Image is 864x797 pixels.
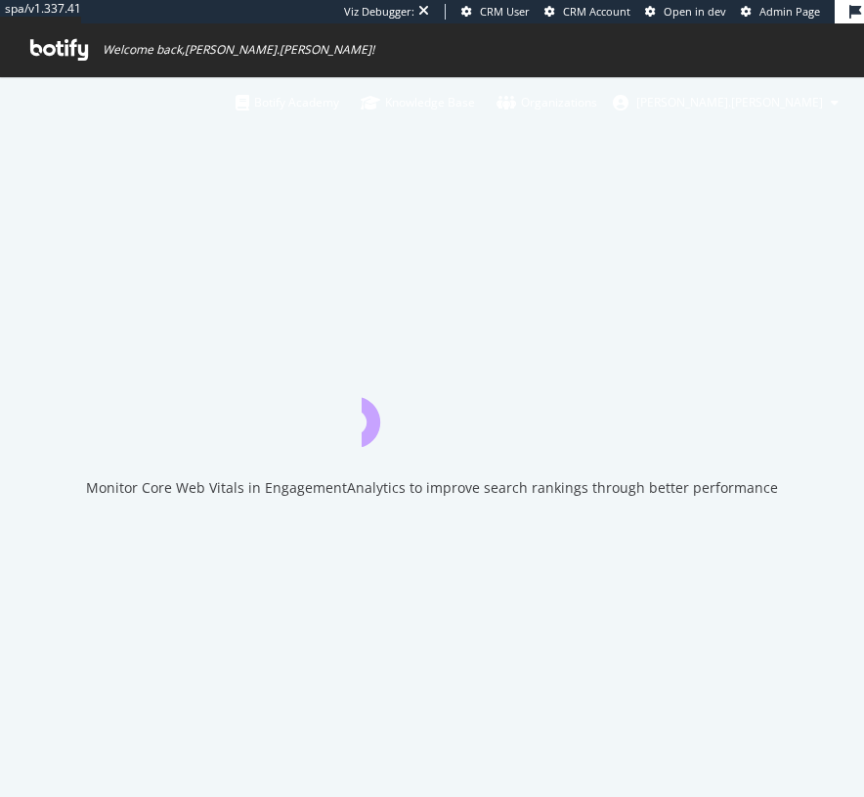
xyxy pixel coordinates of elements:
[480,4,530,19] span: CRM User
[636,94,823,111] span: jessica.jordan
[361,76,475,129] a: Knowledge Base
[563,4,630,19] span: CRM Account
[236,76,339,129] a: Botify Academy
[544,4,630,20] a: CRM Account
[236,93,339,112] div: Botify Academy
[759,4,820,19] span: Admin Page
[645,4,726,20] a: Open in dev
[741,4,820,20] a: Admin Page
[86,478,778,498] div: Monitor Core Web Vitals in EngagementAnalytics to improve search rankings through better performance
[497,93,597,112] div: Organizations
[361,93,475,112] div: Knowledge Base
[344,4,414,20] div: Viz Debugger:
[362,376,502,447] div: animation
[664,4,726,19] span: Open in dev
[497,76,597,129] a: Organizations
[461,4,530,20] a: CRM User
[597,87,854,118] button: [PERSON_NAME].[PERSON_NAME]
[103,42,374,58] span: Welcome back, [PERSON_NAME].[PERSON_NAME] !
